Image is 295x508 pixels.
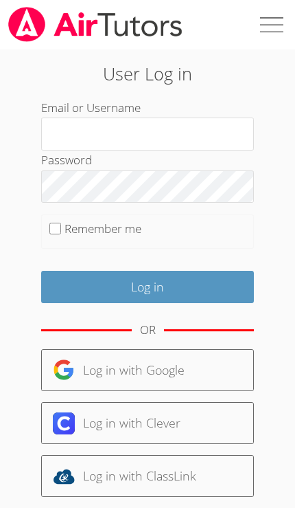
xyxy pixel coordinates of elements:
label: Remember me [64,221,141,236]
label: Password [41,152,92,168]
img: classlink-logo-d6bb404cc1216ec64c9a2012d9dc4662098be43eaf13dc465df04b49fa7ab582.svg [53,465,75,487]
img: airtutors_banner-c4298cdbf04f3fff15de1276eac7730deb9818008684d7c2e4769d2f7ddbe033.png [7,7,184,42]
a: Log in with Clever [41,402,254,444]
label: Email or Username [41,100,141,115]
input: Log in [41,271,254,303]
a: Log in with ClassLink [41,455,254,497]
img: clever-logo-6eab21bc6e7a338710f1a6ff85c0baf02591cd810cc4098c63d3a4b26e2feb20.svg [53,412,75,434]
div: OR [140,320,156,340]
a: Log in with Google [41,349,254,391]
img: google-logo-50288ca7cdecda66e5e0955fdab243c47b7ad437acaf1139b6f446037453330a.svg [53,359,75,381]
h2: User Log in [41,60,254,87]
